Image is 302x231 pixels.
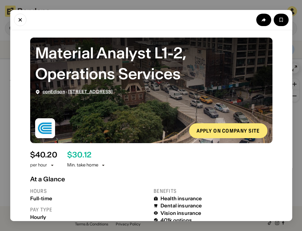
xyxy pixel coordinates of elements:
[30,206,149,213] div: Pay type
[42,89,113,94] div: ·
[160,210,202,216] div: Vision insurance
[196,128,260,133] div: Apply on company site
[160,217,192,223] div: 401k options
[30,188,149,194] div: Hours
[67,151,91,160] div: $ 30.12
[67,162,105,168] div: Min. take home
[154,188,272,194] div: Benefits
[30,214,149,220] div: Hourly
[30,162,47,168] div: per hour
[160,203,202,209] div: Dental insurance
[30,175,272,183] div: At a Glance
[30,151,57,160] div: $ 40.20
[68,89,113,94] a: [STREET_ADDRESS]
[35,118,55,138] img: conEdison logo
[30,196,149,202] div: Full-time
[160,196,202,202] div: Health insurance
[189,123,267,138] a: Apply on company site
[14,14,26,26] button: Close
[35,43,267,84] div: Material Analyst L1-2, Operations Services
[42,89,65,94] a: conEdison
